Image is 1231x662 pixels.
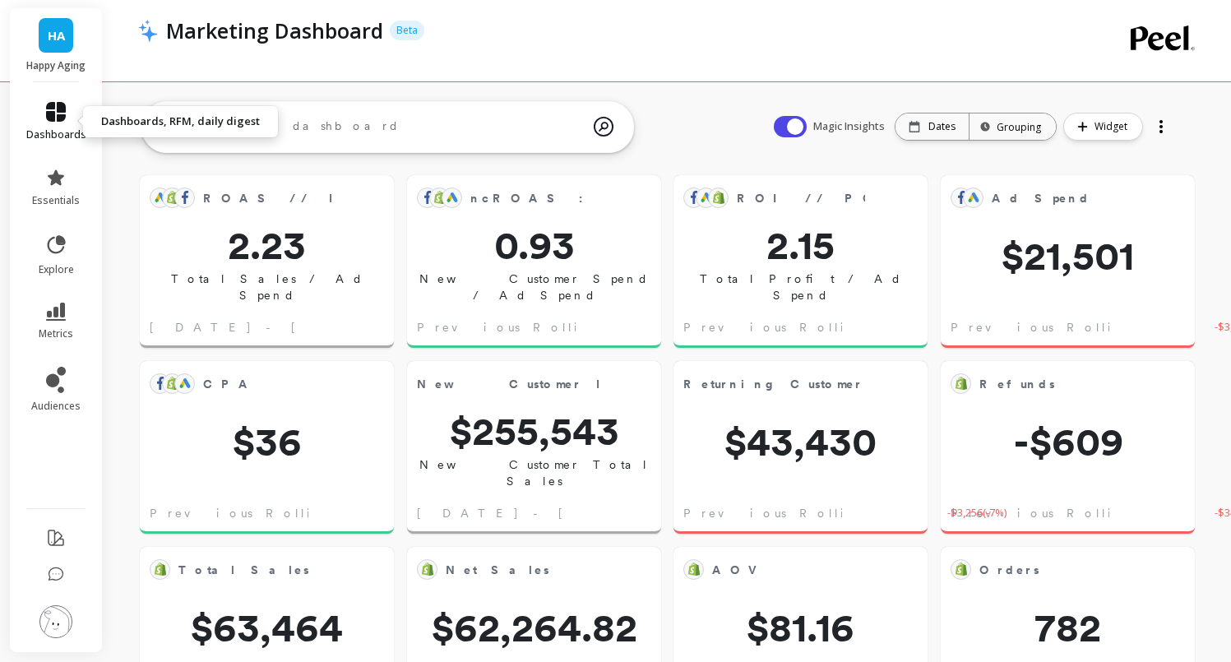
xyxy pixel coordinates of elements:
[140,422,394,461] span: $36
[26,59,86,72] p: Happy Aging
[39,327,73,340] span: metrics
[390,21,424,40] p: Beta
[140,608,394,647] span: $63,464
[39,263,74,276] span: explore
[407,608,661,647] span: $62,264.82
[992,190,1090,207] span: Ad Spend
[203,190,383,207] span: ROAS // MER
[407,271,661,303] p: New Customer Spend / Ad Spend
[1063,113,1143,141] button: Widget
[683,505,947,521] span: Previous Rolling 7-day
[48,26,65,45] span: HA
[26,128,86,141] span: dashboards
[683,319,947,336] span: Previous Rolling 7-day
[979,562,1039,579] span: Orders
[992,187,1132,210] span: Ad Spend
[712,562,766,579] span: AOV
[683,376,973,393] span: Returning Customer Revenue
[673,271,928,303] p: Total Profit / Ad Spend
[178,558,331,581] span: Total Sales
[712,558,865,581] span: AOV
[673,422,928,461] span: $43,430
[594,104,613,149] img: magic search icon
[407,411,661,451] span: $255,543
[166,16,383,44] p: Marketing Dashboard
[203,376,257,393] span: CPA
[446,562,549,579] span: Net Sales
[150,319,394,336] span: [DATE] - [DATE]
[31,400,81,413] span: audiences
[941,422,1195,461] span: -$609
[979,376,1055,393] span: Refunds
[673,225,928,265] span: 2.15
[979,373,1132,396] span: Refunds
[138,19,158,42] img: header icon
[178,562,309,579] span: Total Sales
[407,456,661,489] p: New Customer Total Sales
[683,373,865,396] span: Returning Customer Revenue
[470,187,599,210] span: ncROAS : New Customer Spend / Ad Spend
[407,225,661,265] span: 0.93
[470,190,987,207] span: ncROAS : New Customer Spend / Ad Spend
[32,194,80,207] span: essentials
[813,118,888,135] span: Magic Insights
[737,187,865,210] span: ROI // POAS
[941,236,1195,275] span: $21,501
[737,190,917,207] span: ROI // POAS
[951,319,1215,336] span: Previous Rolling 7-day
[417,373,599,396] span: New Customer Revenue
[417,319,681,336] span: Previous Rolling 7-day
[417,505,661,521] span: [DATE] - [DATE]
[417,376,692,393] span: New Customer Revenue
[984,119,1041,135] div: Grouping
[979,558,1132,581] span: Orders
[203,373,331,396] span: CPA
[150,505,414,521] span: Previous Rolling 7-day
[951,505,1215,521] span: Previous Rolling 7-day
[140,271,394,303] p: Total Sales / Ad Spend
[140,225,394,265] span: 2.23
[1094,118,1132,135] span: Widget
[39,605,72,638] img: profile picture
[947,505,1007,521] span: -$3,256 ( -7% )
[928,120,956,133] p: Dates
[446,558,599,581] span: Net Sales
[941,608,1195,647] span: 782
[203,187,331,210] span: ROAS // MER
[673,608,928,647] span: $81.16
